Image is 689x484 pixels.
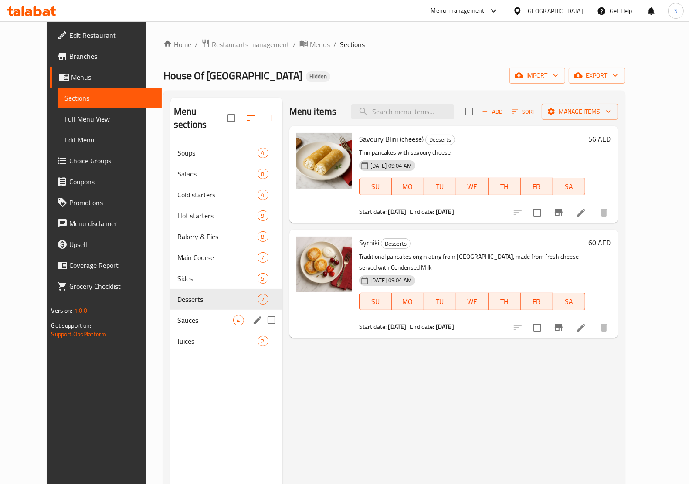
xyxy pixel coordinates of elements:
[359,236,379,249] span: Syrniki
[170,331,282,352] div: Juices2
[576,70,618,81] span: export
[410,206,434,217] span: End date:
[351,104,454,119] input: search
[524,295,550,308] span: FR
[460,295,485,308] span: WE
[460,102,479,121] span: Select section
[310,39,330,50] span: Menus
[528,318,546,337] span: Select to update
[548,202,569,223] button: Branch-specific-item
[170,184,282,205] div: Cold starters4
[299,39,330,50] a: Menus
[177,148,257,158] span: Soups
[436,321,454,332] b: [DATE]
[425,135,455,145] div: Desserts
[589,237,611,249] h6: 60 AED
[74,305,88,316] span: 1.0.0
[424,178,456,195] button: TU
[359,293,392,310] button: SU
[69,156,155,166] span: Choice Groups
[50,234,162,255] a: Upsell
[460,180,485,193] span: WE
[177,336,257,346] span: Juices
[50,150,162,171] a: Choice Groups
[177,294,257,305] div: Desserts
[296,237,352,292] img: Syrniki
[222,109,241,127] span: Select all sections
[528,203,546,222] span: Select to update
[51,305,72,316] span: Version:
[521,178,553,195] button: FR
[359,251,585,273] p: Traditional pancakes originiating from [GEOGRAPHIC_DATA], made from fresh cheese served with Cond...
[195,39,198,50] li: /
[589,133,611,145] h6: 56 AED
[212,39,289,50] span: Restaurants management
[50,255,162,276] a: Coverage Report
[340,39,365,50] span: Sections
[553,293,585,310] button: SA
[258,273,268,284] div: items
[289,105,337,118] h2: Menu items
[258,170,268,178] span: 8
[58,108,162,129] a: Full Menu View
[557,295,582,308] span: SA
[170,139,282,355] nav: Menu sections
[258,231,268,242] div: items
[542,104,618,120] button: Manage items
[177,273,257,284] span: Sides
[258,337,268,345] span: 2
[50,276,162,297] a: Grocery Checklist
[548,317,569,338] button: Branch-specific-item
[576,207,587,218] a: Edit menu item
[594,202,614,223] button: delete
[428,295,453,308] span: TU
[424,293,456,310] button: TU
[258,191,268,199] span: 4
[359,178,392,195] button: SU
[174,105,227,131] h2: Menu sections
[177,315,233,325] div: Sauces
[258,274,268,283] span: 5
[293,39,296,50] li: /
[69,239,155,250] span: Upsell
[177,190,257,200] span: Cold starters
[201,39,289,50] a: Restaurants management
[64,114,155,124] span: Full Menu View
[395,180,421,193] span: MO
[510,105,538,118] button: Sort
[489,178,521,195] button: TH
[50,171,162,192] a: Coupons
[50,46,162,67] a: Branches
[241,108,261,129] span: Sort sections
[69,176,155,187] span: Coupons
[170,205,282,226] div: Hot starters9
[170,310,282,331] div: Sauces4edit
[381,238,411,249] div: Desserts
[50,67,162,88] a: Menus
[359,206,387,217] span: Start date:
[436,206,454,217] b: [DATE]
[549,106,611,117] span: Manage items
[69,30,155,41] span: Edit Restaurant
[258,169,268,179] div: items
[170,289,282,310] div: Desserts2
[177,252,257,263] span: Main Course
[69,197,155,208] span: Promotions
[163,39,625,50] nav: breadcrumb
[170,163,282,184] div: Salads8
[594,317,614,338] button: delete
[426,135,455,145] span: Desserts
[177,231,257,242] span: Bakery & Pies
[69,281,155,291] span: Grocery Checklist
[296,133,352,189] img: Savoury Blini (cheese)
[557,180,582,193] span: SA
[51,328,106,340] a: Support.OpsPlatform
[306,71,330,82] div: Hidden
[479,105,506,118] button: Add
[506,105,542,118] span: Sort items
[64,135,155,145] span: Edit Menu
[258,233,268,241] span: 8
[69,218,155,229] span: Menu disclaimer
